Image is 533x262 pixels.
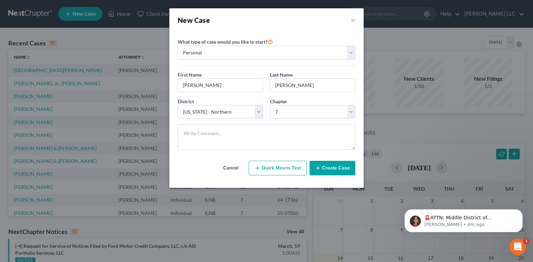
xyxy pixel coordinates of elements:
span: Chapter [270,98,287,104]
input: Enter Last Name [270,79,355,92]
span: Last Name [270,72,293,78]
iframe: Intercom notifications message [394,195,533,243]
strong: New Case [178,16,210,24]
button: Quick Means Test [249,161,307,175]
span: District [178,98,194,104]
button: Cancel [215,161,246,175]
button: × [350,15,355,25]
span: First Name [178,72,202,78]
span: 1 [524,238,529,244]
button: Create Case [310,161,355,175]
label: What type of case would you like to start? [178,37,273,46]
iframe: Intercom live chat [509,238,526,255]
input: Enter First Name [178,79,263,92]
